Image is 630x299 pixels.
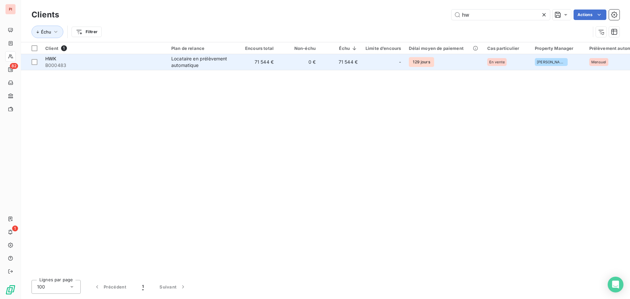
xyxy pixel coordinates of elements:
button: Précédent [86,280,134,294]
span: Client [45,46,58,51]
button: Filtrer [72,27,102,37]
span: HWK [45,56,56,61]
div: Encours total [240,46,274,51]
div: Plan de relance [171,46,232,51]
img: Logo LeanPay [5,285,16,295]
div: Limite d’encours [366,46,401,51]
div: Échu [324,46,358,51]
div: PI [5,4,16,14]
span: 82 [10,63,18,69]
span: 1 [61,45,67,51]
span: En vente [489,60,505,64]
span: - [399,59,401,65]
button: Suivant [152,280,194,294]
td: 0 € [278,54,320,70]
span: 129 jours [409,57,434,67]
button: Actions [574,10,606,20]
div: Locataire en prélèvement automatique [171,55,232,69]
div: Cas particulier [487,46,527,51]
span: 1 [12,225,18,231]
div: Délai moyen de paiement [409,46,479,51]
button: Échu [31,26,63,38]
td: 71 544 € [320,54,362,70]
td: 71 544 € [236,54,278,70]
span: 1 [142,284,144,290]
button: 1 [134,280,152,294]
span: 100 [37,284,45,290]
a: 82 [5,64,15,75]
div: Non-échu [282,46,316,51]
div: Open Intercom Messenger [608,277,623,292]
span: [PERSON_NAME] [537,60,566,64]
input: Rechercher [451,10,550,20]
span: Échu [41,29,51,34]
span: B000483 [45,62,163,69]
h3: Clients [31,9,59,21]
div: Property Manager [535,46,581,51]
span: Mensuel [591,60,606,64]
